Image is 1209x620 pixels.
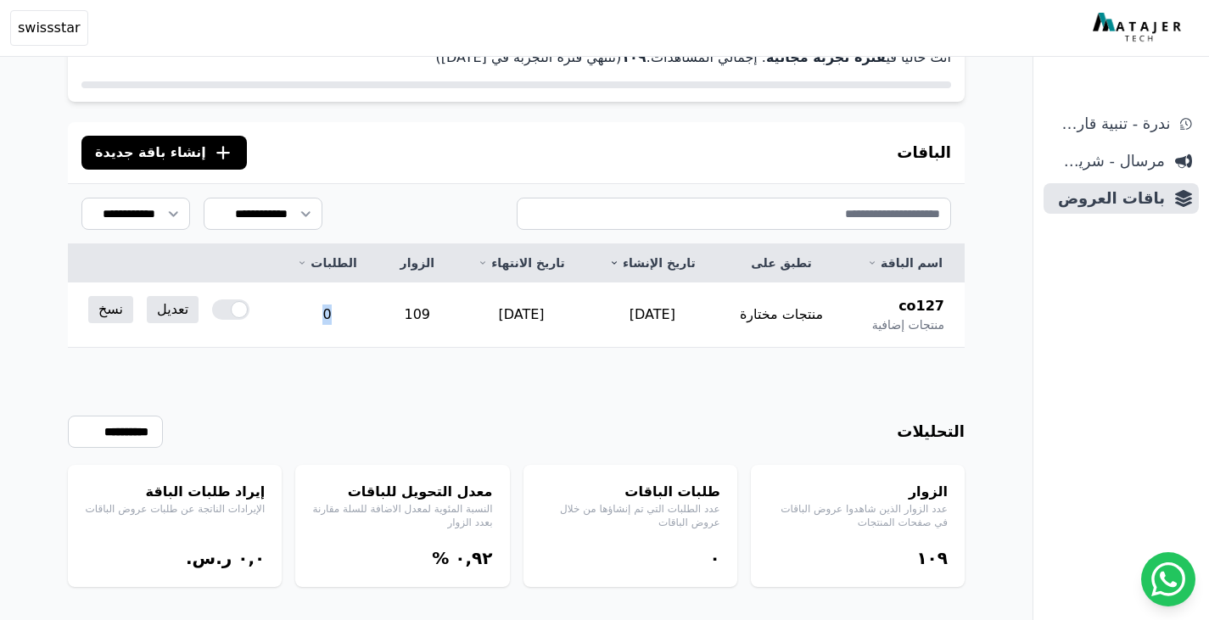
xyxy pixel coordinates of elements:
th: تطبق على [718,244,845,282]
img: MatajerTech Logo [1093,13,1185,43]
p: عدد الزوار الذين شاهدوا عروض الباقات في صفحات المنتجات [768,502,948,529]
th: الزوار [378,244,456,282]
span: co127 [898,296,944,316]
p: أنت حاليا في . إجمالي المشاهدات: (تنتهي فترة التجربة في [DATE]) [81,47,951,68]
h3: الباقات [897,141,951,165]
h4: إيراد طلبات الباقة [85,482,265,502]
a: تاريخ الانتهاء [476,254,567,271]
td: 0 [276,282,379,348]
td: [DATE] [456,282,587,348]
bdi: ۰,۰ [238,548,265,568]
p: عدد الطلبات التي تم إنشاؤها من خلال عروض الباقات [540,502,720,529]
h4: معدل التحويل للباقات [312,482,492,502]
h4: الزوار [768,482,948,502]
div: ١۰٩ [768,546,948,570]
span: إنشاء باقة جديدة [95,142,206,163]
a: تعديل [147,296,199,323]
a: نسخ [88,296,133,323]
strong: ١۰٩ [621,49,646,65]
span: swissstar [18,18,81,38]
td: منتجات مختارة [718,282,845,348]
span: مرسال - شريط دعاية [1050,149,1165,173]
h3: التحليلات [897,420,965,444]
strong: فترة تجربة مجانية [766,49,886,65]
div: ۰ [540,546,720,570]
a: الطلبات [296,254,359,271]
td: 109 [378,282,456,348]
bdi: ۰,٩٢ [455,548,492,568]
td: [DATE] [587,282,718,348]
a: اسم الباقة [865,254,944,271]
span: % [432,548,449,568]
span: باقات العروض [1050,187,1165,210]
span: منتجات إضافية [872,316,944,333]
p: الإيرادات الناتجة عن طلبات عروض الباقات [85,502,265,516]
span: ندرة - تنبية قارب علي النفاذ [1050,112,1170,136]
a: تاريخ الإنشاء [607,254,697,271]
p: النسبة المئوية لمعدل الاضافة للسلة مقارنة بعدد الزوار [312,502,492,529]
button: swissstar [10,10,88,46]
span: ر.س. [186,548,232,568]
button: إنشاء باقة جديدة [81,136,247,170]
h4: طلبات الباقات [540,482,720,502]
